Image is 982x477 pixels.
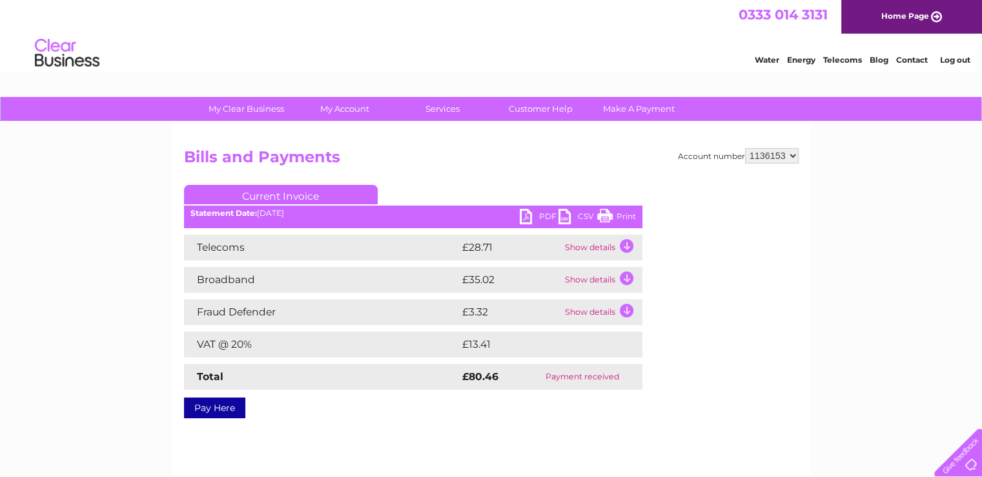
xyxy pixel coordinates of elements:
td: Show details [562,235,642,260]
div: Clear Business is a trading name of Verastar Limited (registered in [GEOGRAPHIC_DATA] No. 3667643... [187,7,797,63]
a: Print [597,209,636,228]
td: Payment received [522,364,642,390]
a: Make A Payment [586,97,692,121]
td: Show details [562,299,642,325]
div: Account number [678,148,799,164]
strong: Total [197,370,223,383]
a: Services [389,97,496,121]
td: £35.02 [459,267,562,293]
td: Telecoms [184,235,459,260]
strong: £80.46 [462,370,498,383]
td: Fraud Defender [184,299,459,325]
a: Energy [787,55,815,65]
td: £28.71 [459,235,562,260]
a: Customer Help [487,97,594,121]
a: Water [755,55,779,65]
td: £3.32 [459,299,562,325]
h2: Bills and Payments [184,148,799,173]
a: 0333 014 3131 [739,6,828,23]
a: My Clear Business [193,97,300,121]
a: Current Invoice [184,185,378,204]
a: PDF [520,209,558,228]
img: logo.png [34,34,100,73]
a: Pay Here [184,397,245,418]
td: Broadband [184,267,459,293]
td: VAT @ 20% [184,332,459,357]
b: Statement Date: [190,208,257,218]
a: My Account [291,97,398,121]
a: Contact [896,55,928,65]
a: Blog [870,55,888,65]
td: £13.41 [459,332,614,357]
a: CSV [558,209,597,228]
td: Show details [562,267,642,293]
div: [DATE] [184,209,642,218]
a: Telecoms [823,55,862,65]
a: Log out [939,55,970,65]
